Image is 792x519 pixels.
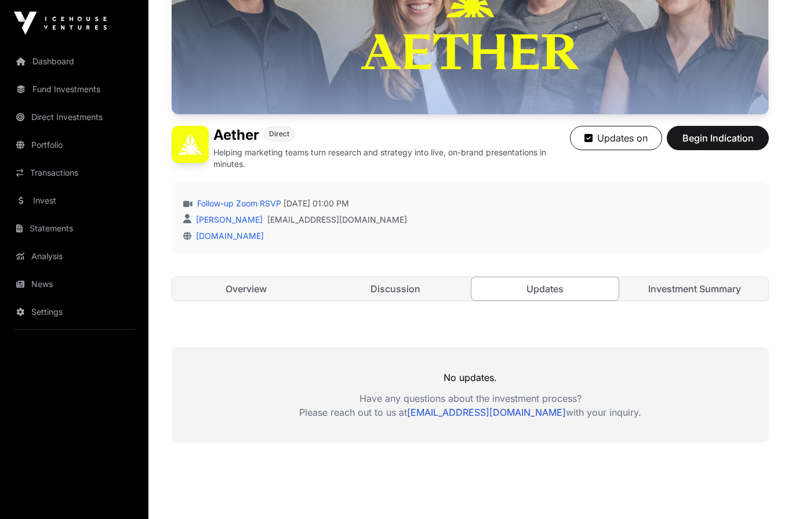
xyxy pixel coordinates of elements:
[172,277,768,300] nav: Tabs
[621,277,768,300] a: Investment Summary
[172,391,769,419] p: Have any questions about the investment process? Please reach out to us at with your inquiry.
[471,277,619,301] a: Updates
[9,244,139,269] a: Analysis
[734,463,792,519] iframe: Chat Widget
[9,132,139,158] a: Portfolio
[269,129,289,139] span: Direct
[667,137,769,149] a: Begin Indication
[213,126,259,144] h1: Aether
[172,347,769,442] div: No updates.
[9,188,139,213] a: Invest
[9,77,139,102] a: Fund Investments
[667,126,769,150] button: Begin Indication
[14,12,107,35] img: Icehouse Ventures Logo
[681,131,754,145] span: Begin Indication
[9,160,139,186] a: Transactions
[267,214,407,226] a: [EMAIL_ADDRESS][DOMAIN_NAME]
[9,299,139,325] a: Settings
[9,49,139,74] a: Dashboard
[172,277,319,300] a: Overview
[191,231,264,241] a: [DOMAIN_NAME]
[9,271,139,297] a: News
[213,147,570,170] p: Helping marketing teams turn research and strategy into live, on-brand presentations in minutes.
[172,126,209,163] img: Aether
[407,407,566,418] a: [EMAIL_ADDRESS][DOMAIN_NAME]
[322,277,469,300] a: Discussion
[284,198,349,209] span: [DATE] 01:00 PM
[570,126,662,150] button: Updates on
[194,215,263,224] a: [PERSON_NAME]
[9,104,139,130] a: Direct Investments
[195,198,281,209] a: Follow-up Zoom RSVP
[9,216,139,241] a: Statements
